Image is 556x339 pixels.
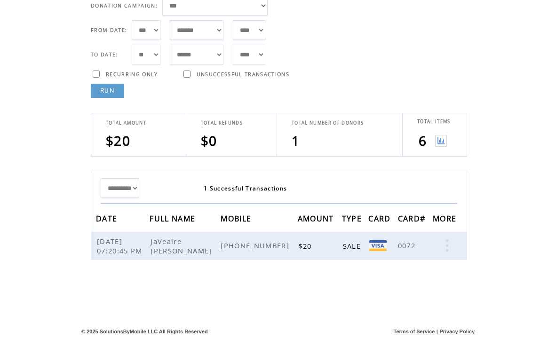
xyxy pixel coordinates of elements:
span: DATE [96,211,119,229]
a: DATE [96,215,119,221]
span: SALE [343,241,363,251]
a: TYPE [342,215,364,221]
a: CARD# [398,215,428,221]
span: 1 [292,132,300,150]
span: CARD [368,211,393,229]
span: CARD# [398,211,428,229]
span: TYPE [342,211,364,229]
a: CARD [368,215,393,221]
span: FROM DATE: [91,27,127,33]
span: 0072 [398,241,418,250]
span: RECURRING ONLY [106,71,158,78]
span: JaVeaire [PERSON_NAME] [151,237,214,255]
span: TOTAL ITEMS [417,118,451,125]
span: AMOUNT [298,211,336,229]
span: TOTAL AMOUNT [106,120,146,126]
span: DONATION CAMPAIGN: [91,2,158,9]
span: [DATE] 07:20:45 PM [97,237,145,255]
span: MORE [433,211,459,229]
span: | [437,329,438,334]
a: AMOUNT [298,215,336,221]
span: 1 Successful Transactions [204,184,287,192]
span: TO DATE: [91,51,118,58]
span: FULL NAME [150,211,198,229]
span: $20 [106,132,130,150]
span: $20 [299,241,314,251]
a: RUN [91,84,124,98]
a: MOBILE [221,215,254,221]
span: UNSUCCESSFUL TRANSACTIONS [197,71,289,78]
span: 6 [419,132,427,150]
a: Privacy Policy [439,329,475,334]
span: MOBILE [221,211,254,229]
span: TOTAL NUMBER OF DONORS [292,120,364,126]
a: FULL NAME [150,215,198,221]
span: © 2025 SolutionsByMobile LLC All Rights Reserved [81,329,208,334]
span: $0 [201,132,217,150]
img: VISA [369,240,387,251]
img: View graph [435,135,447,147]
span: TOTAL REFUNDS [201,120,243,126]
a: Terms of Service [394,329,435,334]
span: [PHONE_NUMBER] [221,241,292,250]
